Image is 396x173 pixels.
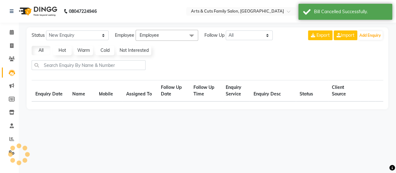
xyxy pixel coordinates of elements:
[115,32,134,39] span: Employee
[32,46,50,55] a: All
[140,32,159,38] span: Employee
[117,46,151,55] a: Not Interested
[222,80,250,102] th: Enquiry Service
[53,46,72,55] a: Hot
[16,3,59,20] img: logo
[69,3,96,20] b: 08047224946
[32,80,69,102] th: Enquiry Date
[69,80,95,102] th: Name
[314,8,388,15] div: Bill Cancelled Successfully.
[95,46,114,55] a: Cold
[95,80,122,102] th: Mobile
[250,80,296,102] th: Enquiry Desc
[157,80,190,102] th: Follow Up Date
[328,80,361,102] th: Client Source
[316,32,330,38] span: Export
[32,32,45,39] span: Status
[122,80,157,102] th: Assigned To
[308,30,332,40] button: Export
[358,31,383,40] button: Add Enquiry
[334,30,357,40] a: Import
[204,32,224,39] span: Follow Up
[190,80,222,102] th: Follow Up Time
[74,46,93,55] a: Warm
[296,80,328,102] th: Status
[32,60,146,70] input: Search Enquiry By Name & Number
